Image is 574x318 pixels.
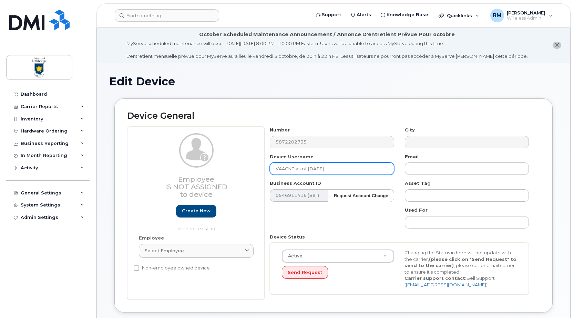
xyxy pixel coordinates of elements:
h1: Edit Device [109,75,558,87]
label: Non-employee owned device [134,264,210,272]
label: Business Account ID [270,180,321,187]
span: Active [284,253,303,259]
span: Is not assigned [165,183,227,191]
p: or select existing [139,225,254,232]
div: October Scheduled Maintenance Announcement / Annonce D'entretient Prévue Pour octobre [199,31,455,38]
a: Active [282,250,394,262]
a: Select employee [139,244,254,258]
label: Device Status [270,234,305,240]
span: to device [180,190,213,199]
div: MyServe scheduled maintenance will occur [DATE][DATE] 8:00 PM - 10:00 PM Eastern. Users will be u... [126,40,528,60]
label: Number [270,127,290,133]
button: close notification [553,42,561,49]
button: Request Account Change [328,189,394,202]
a: [EMAIL_ADDRESS][DOMAIN_NAME] [406,282,486,287]
label: Email [405,153,419,160]
label: Employee [139,235,164,241]
strong: Carrier support contact: [404,275,467,281]
a: Create new [176,205,216,218]
button: Send Request [282,266,328,279]
label: City [405,127,415,133]
label: Device Username [270,153,314,160]
span: Select employee [145,247,184,254]
div: Changing the Status in here will not update with the carrier, , please call or email carrier to e... [399,250,522,288]
h3: Employee [139,176,254,198]
h2: Device General [127,111,540,121]
strong: (please click on "Send Request" to send to the carrier) [404,256,516,268]
label: Used For [405,207,428,213]
strong: Request Account Change [334,193,388,198]
input: Non-employee owned device [134,265,139,271]
label: Asset Tag [405,180,431,187]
